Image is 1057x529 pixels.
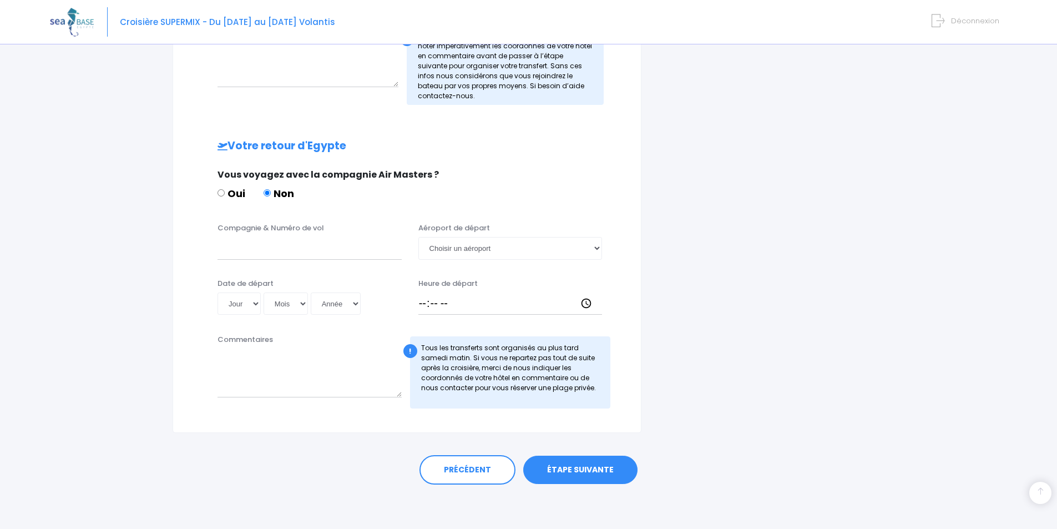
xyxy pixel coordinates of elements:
label: Non [264,186,294,201]
a: ÉTAPE SUIVANTE [523,456,638,485]
a: PRÉCÉDENT [419,455,515,485]
label: Aéroport de départ [418,223,490,234]
div: Tous les transferts sont organisés au plus tard samedi matin. Si vous ne repartez pas tout de sui... [410,336,611,409]
input: Non [264,189,271,197]
span: Déconnexion [951,16,999,26]
div: Si votre vol atterri avant samedi midi : merci de noter impérativement les coordonnés de votre hô... [407,24,604,105]
label: Commentaires [218,334,273,345]
span: Vous voyagez avec la compagnie Air Masters ? [218,168,439,181]
h2: Votre retour d'Egypte [195,140,619,153]
label: Date de départ [218,278,274,289]
span: Croisière SUPERMIX - Du [DATE] au [DATE] Volantis [120,16,335,28]
input: Oui [218,189,225,197]
label: Compagnie & Numéro de vol [218,223,324,234]
label: Oui [218,186,245,201]
label: Heure de départ [418,278,478,289]
div: ! [403,344,417,358]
